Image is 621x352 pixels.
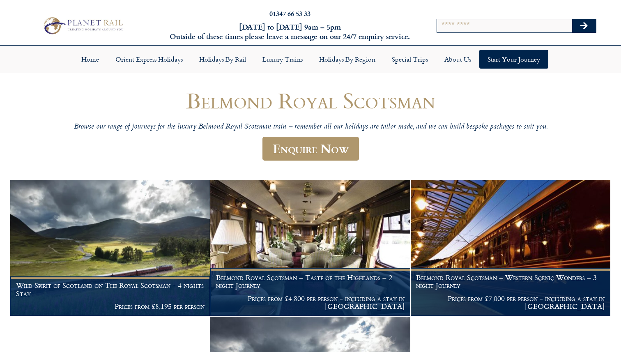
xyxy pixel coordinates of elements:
[210,180,410,316] a: Belmond Royal Scotsman – Taste of the Highlands – 2 night Journey Prices from £4,800 per person -...
[216,274,405,290] h1: Belmond Royal Scotsman – Taste of the Highlands – 2 night Journey
[572,19,596,32] button: Search
[416,274,605,290] h1: Belmond Royal Scotsman – Western Scenic Wonders – 3 night Journey
[254,50,311,69] a: Luxury Trains
[16,302,205,311] p: Prices from £8,195 per person
[411,180,610,316] img: The Royal Scotsman Planet Rail Holidays
[64,122,557,132] p: Browse our range of journeys for the luxury Belmond Royal Scotsman train – remember all our holid...
[16,281,205,297] h1: Wild Spirit of Scotland on The Royal Scotsman - 4 nights Stay
[269,9,310,18] a: 01347 66 53 33
[107,50,191,69] a: Orient Express Holidays
[262,137,359,161] a: Enquire Now
[311,50,384,69] a: Holidays by Region
[411,180,611,316] a: Belmond Royal Scotsman – Western Scenic Wonders – 3 night Journey Prices from £7,000 per person -...
[64,88,557,113] h1: Belmond Royal Scotsman
[416,294,605,311] p: Prices from £7,000 per person - including a stay in [GEOGRAPHIC_DATA]
[384,50,436,69] a: Special Trips
[10,180,210,316] a: Wild Spirit of Scotland on The Royal Scotsman - 4 nights Stay Prices from £8,195 per person
[479,50,548,69] a: Start your Journey
[168,22,412,41] h6: [DATE] to [DATE] 9am – 5pm Outside of these times please leave a message on our 24/7 enquiry serv...
[436,50,479,69] a: About Us
[191,50,254,69] a: Holidays by Rail
[73,50,107,69] a: Home
[4,50,617,69] nav: Menu
[216,294,405,311] p: Prices from £4,800 per person - including a stay in [GEOGRAPHIC_DATA]
[40,15,125,36] img: Planet Rail Train Holidays Logo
